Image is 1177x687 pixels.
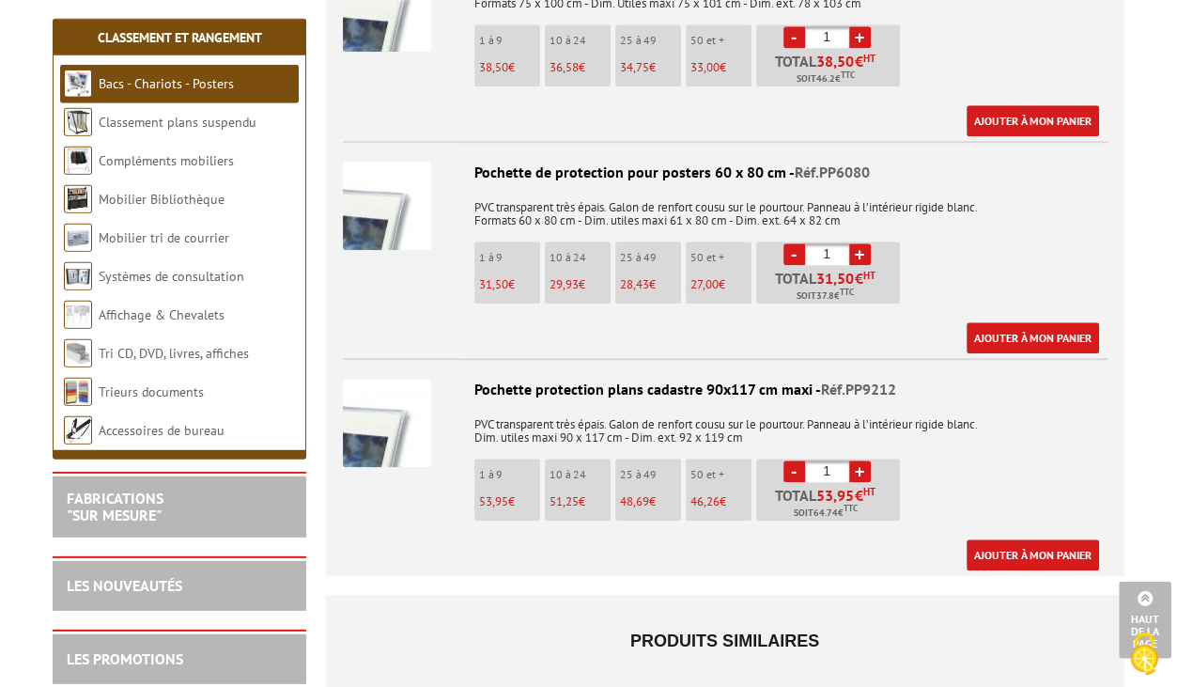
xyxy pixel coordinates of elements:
[620,468,681,481] p: 25 à 49
[64,416,92,445] img: Accessoires de bureau
[849,461,871,482] a: +
[967,105,1099,136] a: Ajouter à mon panier
[550,59,579,75] span: 36,58
[821,380,896,398] span: Réf.PP9212
[67,576,182,595] a: LES NOUVEAUTÉS
[620,278,681,291] p: €
[797,71,855,86] span: Soit €
[620,61,681,74] p: €
[761,54,900,86] p: Total
[64,108,92,136] img: Classement plans suspendu
[343,162,1107,183] div: Pochette de protection pour posters 60 x 80 cm -
[967,539,1099,570] a: Ajouter à mon panier
[620,495,681,508] p: €
[479,34,540,47] p: 1 à 9
[620,34,681,47] p: 25 à 49
[816,488,875,503] span: €
[620,276,649,292] span: 28,43
[550,468,611,481] p: 10 à 24
[99,152,234,169] a: Compléments mobiliers
[479,278,540,291] p: €
[690,34,751,47] p: 50 et +
[550,34,611,47] p: 10 à 24
[841,70,855,80] sup: TTC
[479,468,540,481] p: 1 à 9
[849,243,871,265] a: +
[1119,582,1171,659] a: Haut de la page
[863,269,875,282] sup: HT
[1121,631,1168,678] img: Cookies (fenêtre modale)
[64,70,92,98] img: Bacs - Chariots - Posters
[690,59,720,75] span: 33,00
[64,301,92,329] img: Affichage & Chevalets
[343,405,1107,445] p: PVC transparent très épais. Galon de renfort cousu sur le pourtour. Panneau à l’intérieur rigide ...
[761,488,900,521] p: Total
[783,243,805,265] a: -
[64,339,92,367] img: Tri CD, DVD, livres, affiches
[98,29,262,46] a: Classement et Rangement
[690,276,719,292] span: 27,00
[863,485,875,498] sup: HT
[813,506,838,521] span: 64.74
[816,289,834,304] span: 37.8
[816,488,855,503] span: 53,95
[99,75,234,92] a: Bacs - Chariots - Posters
[620,493,649,509] span: 48,69
[64,224,92,252] img: Mobilier tri de courrier
[550,61,611,74] p: €
[67,489,163,524] a: FABRICATIONS"Sur Mesure"
[550,251,611,264] p: 10 à 24
[690,251,751,264] p: 50 et +
[343,188,1107,227] p: PVC transparent très épais. Galon de renfort cousu sur le pourtour. Panneau à l’intérieur rigide ...
[99,306,225,323] a: Affichage & Chevalets
[64,262,92,290] img: Systèmes de consultation
[99,422,225,439] a: Accessoires de bureau
[479,61,540,74] p: €
[761,271,900,304] p: Total
[816,71,835,86] span: 46.2
[690,278,751,291] p: €
[343,162,431,250] img: Pochette de protection pour posters 60 x 80 cm
[840,287,854,297] sup: TTC
[794,506,858,521] span: Soit €
[816,54,875,69] span: €
[479,495,540,508] p: €
[620,251,681,264] p: 25 à 49
[479,493,508,509] span: 53,95
[783,26,805,48] a: -
[816,54,855,69] span: 38,50
[99,345,249,362] a: Tri CD, DVD, livres, affiches
[783,461,805,482] a: -
[967,322,1099,353] a: Ajouter à mon panier
[99,383,204,400] a: Trieurs documents
[690,493,720,509] span: 46,26
[550,493,579,509] span: 51,25
[343,379,431,467] img: Pochette protection plans cadastre 90x117 cm maxi
[479,251,540,264] p: 1 à 9
[550,276,579,292] span: 29,93
[816,271,855,286] span: 31,50
[690,495,751,508] p: €
[630,632,819,650] span: Produits similaires
[99,229,229,246] a: Mobilier tri de courrier
[863,52,875,65] sup: HT
[620,59,649,75] span: 34,75
[1111,623,1177,687] button: Cookies (fenêtre modale)
[99,268,244,285] a: Systèmes de consultation
[816,271,875,286] span: €
[844,503,858,513] sup: TTC
[64,378,92,406] img: Trieurs documents
[550,278,611,291] p: €
[479,276,508,292] span: 31,50
[795,163,870,181] span: Réf.PP6080
[690,61,751,74] p: €
[849,26,871,48] a: +
[343,379,1107,400] div: Pochette protection plans cadastre 90x117 cm maxi -
[550,495,611,508] p: €
[690,468,751,481] p: 50 et +
[99,191,225,208] a: Mobilier Bibliothèque
[64,147,92,175] img: Compléments mobiliers
[64,185,92,213] img: Mobilier Bibliothèque
[99,114,256,131] a: Classement plans suspendu
[479,59,508,75] span: 38,50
